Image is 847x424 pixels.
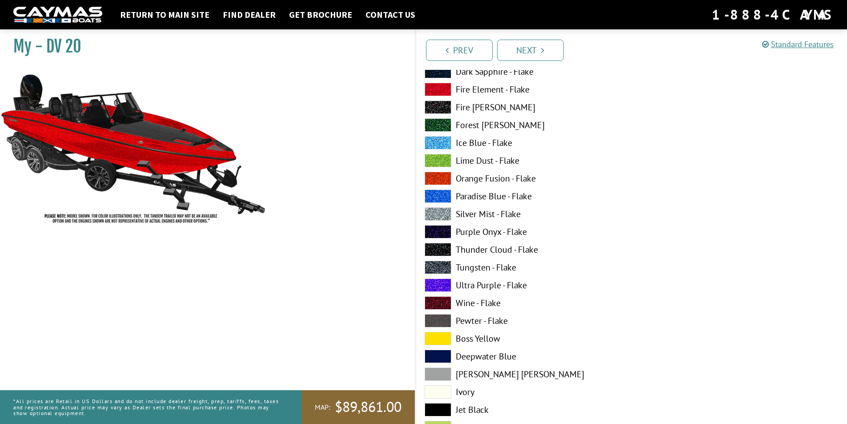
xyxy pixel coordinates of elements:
h1: My - DV 20 [13,36,393,57]
label: Ivory [425,385,622,399]
a: Find Dealer [218,9,280,20]
label: Lime Dust - Flake [425,154,622,167]
a: Standard Features [762,39,834,49]
label: Ice Blue - Flake [425,136,622,149]
label: Silver Mist - Flake [425,207,622,221]
a: Prev [426,40,493,61]
span: $89,861.00 [335,398,401,416]
label: Wine - Flake [425,296,622,310]
a: MAP:$89,861.00 [301,390,415,424]
label: [PERSON_NAME] [PERSON_NAME] [425,367,622,381]
label: Dark Sapphire - Flake [425,65,622,78]
a: Next [497,40,564,61]
label: Forest [PERSON_NAME] [425,118,622,132]
label: Purple Onyx - Flake [425,225,622,238]
a: Contact Us [361,9,420,20]
a: Return to main site [116,9,214,20]
div: 1-888-4CAYMAS [712,5,834,24]
label: Tungsten - Flake [425,261,622,274]
p: *All prices are Retail in US Dollars and do not include dealer freight, prep, tariffs, fees, taxe... [13,394,281,420]
label: Fire [PERSON_NAME] [425,101,622,114]
label: Fire Element - Flake [425,83,622,96]
label: Boss Yellow [425,332,622,345]
label: Pewter - Flake [425,314,622,327]
label: Jet Black [425,403,622,416]
a: Get Brochure [285,9,357,20]
label: Deepwater Blue [425,350,622,363]
label: Paradise Blue - Flake [425,190,622,203]
span: MAP: [315,403,330,412]
label: Thunder Cloud - Flake [425,243,622,256]
label: Orange Fusion - Flake [425,172,622,185]
label: Ultra Purple - Flake [425,279,622,292]
img: white-logo-c9c8dbefe5ff5ceceb0f0178aa75bf4bb51f6bca0971e226c86eb53dfe498488.png [13,7,102,23]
